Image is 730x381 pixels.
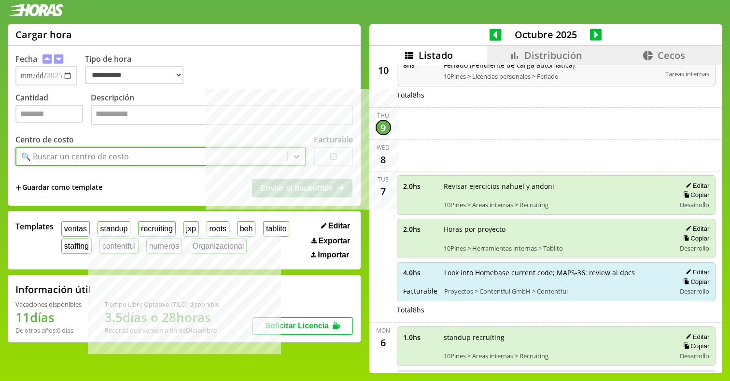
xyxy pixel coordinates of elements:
div: De otros años: 0 días [15,326,82,335]
label: Centro de costo [15,134,74,145]
button: ventas [61,221,90,236]
button: Copiar [680,234,709,242]
span: 1.0 hs [403,333,437,342]
span: Horas por proyecto [444,225,669,234]
textarea: Descripción [91,105,353,125]
div: scrollable content [369,65,722,372]
span: 2.0 hs [403,225,437,234]
button: recruiting [138,221,175,236]
span: Facturable [403,286,437,296]
span: Revisar ejercicios nahuel y andoni [444,182,669,191]
span: standup recruiting [444,333,669,342]
div: Mon [376,326,390,335]
div: 6 [376,335,391,350]
span: Distribución [524,49,582,62]
button: roots [207,221,229,236]
div: 7 [376,183,391,199]
button: Editar [683,225,709,233]
img: logotipo [8,4,64,16]
span: 10Pines > Herramientas internas > Tablito [444,244,669,253]
button: tablito [263,221,289,236]
label: Facturable [314,134,353,145]
div: Wed [377,143,390,152]
div: Total 8 hs [397,90,716,99]
select: Tipo de hora [85,66,183,84]
label: Descripción [91,92,353,127]
b: Diciembre [186,326,217,335]
span: Solicitar Licencia [265,322,329,330]
h1: 3.5 días o 28 horas [105,309,219,326]
span: 10Pines > Areas internas > Recruiting [444,200,669,209]
div: Tiempo Libre Optativo (TiLO) disponible [105,300,219,309]
span: Listado [419,49,453,62]
span: 8 hs [403,60,437,70]
div: 8 [376,152,391,167]
span: 10Pines > Areas internas > Recruiting [444,352,669,360]
span: Feriado (Pendiente de carga automática) [444,60,659,70]
span: 4.0 hs [403,268,437,277]
div: Thu [377,112,389,120]
h1: 11 días [15,309,82,326]
button: Organizacional [190,239,247,254]
div: 🔍 Buscar un centro de costo [21,151,129,162]
button: numeros [146,239,182,254]
button: standup [98,221,131,236]
span: Desarrollo [680,244,709,253]
button: Editar [683,182,709,190]
div: 9 [376,120,391,135]
span: Cecos [658,49,685,62]
div: Tue [378,175,389,183]
button: Editar [683,268,709,276]
span: Proyectos > Contentful GmbH > Contentful [444,287,669,296]
input: Cantidad [15,105,83,123]
div: Total 8 hs [397,305,716,314]
span: Importar [318,251,349,259]
label: Cantidad [15,92,91,127]
span: 10Pines > Licencias personales > Feriado [444,72,659,81]
span: Templates [15,221,54,232]
h1: Cargar hora [15,28,72,41]
span: Tareas internas [665,70,709,78]
div: Vacaciones disponibles [15,300,82,309]
button: Exportar [309,236,353,246]
div: Recordá que vencen a fin de [105,326,219,335]
button: Copiar [680,191,709,199]
span: Desarrollo [680,200,709,209]
h2: Información útil [15,283,91,296]
div: 10 [376,62,391,78]
span: Octubre 2025 [502,28,590,41]
button: beh [237,221,255,236]
span: Exportar [318,237,350,245]
button: staffing [61,239,92,254]
span: Look into Homebase current code; MAPS-36: review ai docs [444,268,669,277]
button: Copiar [680,278,709,286]
span: +Guardar como template [15,183,102,193]
span: 2.0 hs [403,182,437,191]
label: Tipo de hora [85,54,191,85]
button: Copiar [680,342,709,350]
button: contentful [99,239,139,254]
span: Desarrollo [680,287,709,296]
label: Fecha [15,54,37,64]
button: Editar [683,333,709,341]
button: Editar [318,221,353,231]
span: Desarrollo [680,352,709,360]
span: Editar [328,222,350,230]
button: Solicitar Licencia [253,317,353,335]
span: + [15,183,21,193]
button: jxp [183,221,199,236]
